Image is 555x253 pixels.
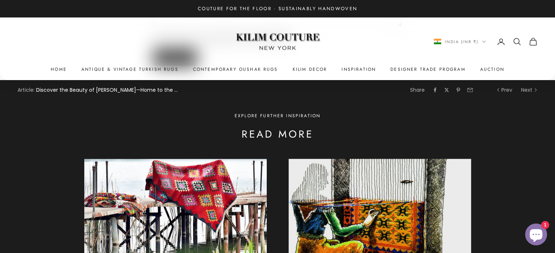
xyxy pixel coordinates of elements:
nav: Secondary navigation [434,37,537,46]
a: Next [521,86,537,94]
h2: Read More [235,127,320,141]
inbox-online-store-chat: Shopify online store chat [523,224,549,247]
span: Share [410,86,425,94]
span: Discover the Beauty of [PERSON_NAME]—Home to the World's Longest Carpet-[GEOGRAPHIC_DATA] [36,86,182,94]
a: Share on Pinterest [455,87,461,93]
a: Auction [480,66,504,73]
span: India (INR ₹) [445,38,478,45]
p: Explore Further Inspiration [235,112,320,119]
a: Home [51,66,67,73]
a: Inspiration [342,66,376,73]
p: Couture for the Floor · Sustainably Handwoven [198,5,357,12]
a: Share on Twitter [444,87,450,93]
a: Prev [496,86,512,94]
a: Designer Trade Program [390,66,466,73]
a: Share by email [467,87,473,93]
button: Change country or currency [434,38,486,45]
a: Share on Facebook [432,87,438,93]
summary: Kilim Decor [293,66,327,73]
nav: Primary navigation [18,66,537,73]
span: Article: [18,86,35,94]
a: Contemporary Oushak Rugs [193,66,278,73]
a: Antique & Vintage Turkish Rugs [81,66,178,73]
